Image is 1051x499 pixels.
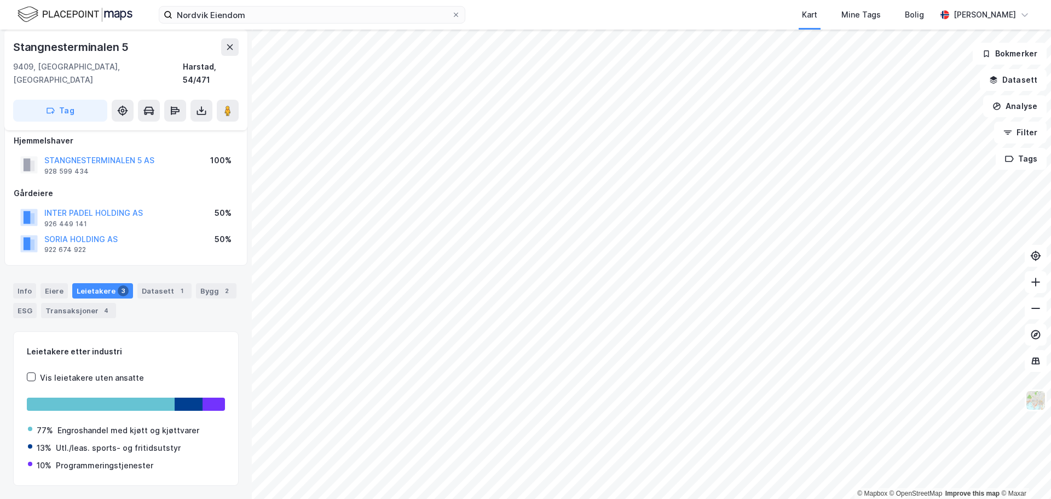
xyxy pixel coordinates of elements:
[13,60,183,87] div: 9409, [GEOGRAPHIC_DATA], [GEOGRAPHIC_DATA]
[40,371,144,385] div: Vis leietakere uten ansatte
[44,220,87,228] div: 926 449 141
[57,424,199,437] div: Engroshandel med kjøtt og kjøttvarer
[18,5,132,24] img: logo.f888ab2527a4732fd821a326f86c7f29.svg
[1025,390,1046,411] img: Z
[996,446,1051,499] iframe: Chat Widget
[13,38,131,56] div: Stangnesterminalen 5
[221,285,232,296] div: 2
[56,441,181,455] div: Utl./leas. sports- og fritidsutstyr
[973,43,1047,65] button: Bokmerker
[101,305,112,316] div: 4
[72,283,133,299] div: Leietakere
[13,303,37,318] div: ESG
[841,8,881,21] div: Mine Tags
[44,167,89,176] div: 928 599 434
[994,122,1047,144] button: Filter
[857,490,887,497] a: Mapbox
[37,441,51,455] div: 13%
[954,8,1016,21] div: [PERSON_NAME]
[13,100,107,122] button: Tag
[14,187,238,200] div: Gårdeiere
[37,424,53,437] div: 77%
[44,245,86,254] div: 922 674 922
[13,283,36,299] div: Info
[37,459,51,472] div: 10%
[41,303,116,318] div: Transaksjoner
[27,345,225,358] div: Leietakere etter industri
[41,283,68,299] div: Eiere
[118,285,129,296] div: 3
[14,134,238,147] div: Hjemmelshaver
[890,490,943,497] a: OpenStreetMap
[980,69,1047,91] button: Datasett
[802,8,817,21] div: Kart
[905,8,924,21] div: Bolig
[996,148,1047,170] button: Tags
[210,154,232,167] div: 100%
[215,207,232,220] div: 50%
[176,285,187,296] div: 1
[137,283,192,299] div: Datasett
[945,490,1000,497] a: Improve this map
[215,233,232,246] div: 50%
[56,459,153,472] div: Programmeringstjenester
[996,446,1051,499] div: Kontrollprogram for chat
[196,283,236,299] div: Bygg
[183,60,239,87] div: Harstad, 54/471
[983,95,1047,117] button: Analyse
[172,7,452,23] input: Søk på adresse, matrikkel, gårdeiere, leietakere eller personer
